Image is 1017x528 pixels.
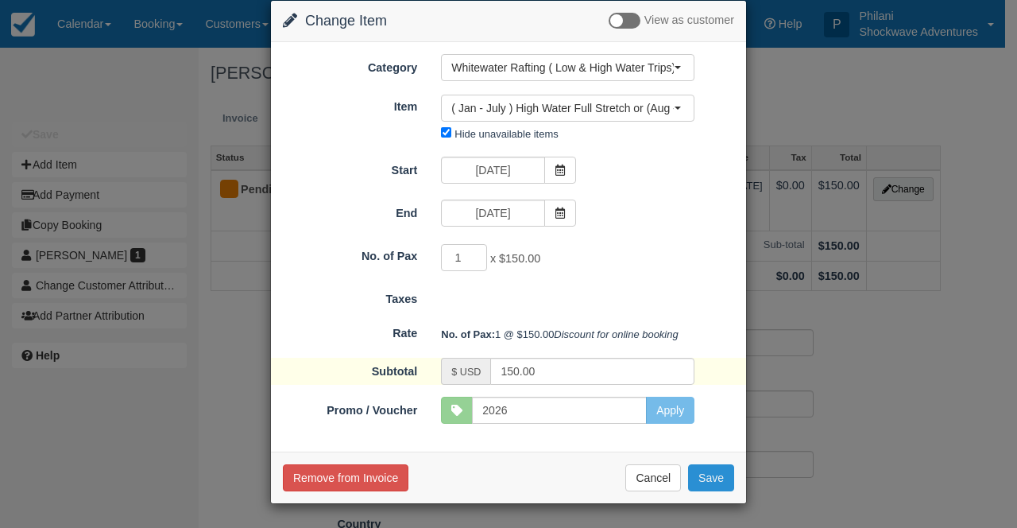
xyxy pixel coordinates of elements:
[441,95,694,122] button: ( Jan - July ) High Water Full Stretch or (Aug - Dec) Low Water Full Stretch Rafting
[305,13,387,29] span: Change Item
[429,321,746,347] div: 1 @ $150.00
[451,60,674,76] span: Whitewater Rafting ( Low & High Water Trips)
[271,243,429,265] label: No. of Pax
[451,100,674,116] span: ( Jan - July ) High Water Full Stretch or (Aug - Dec) Low Water Full Stretch Rafting
[644,14,734,27] span: View as customer
[454,128,558,140] label: Hide unavailable items
[451,367,481,378] small: $ USD
[271,320,429,342] label: Rate
[646,397,694,424] button: Apply
[490,253,540,266] span: x $150.00
[271,397,429,419] label: Promo / Voucher
[441,328,495,340] strong: No. of Pax
[441,54,694,81] button: Whitewater Rafting ( Low & High Water Trips)
[271,285,429,308] label: Taxes
[283,464,408,491] button: Remove from Invoice
[554,328,678,340] em: Discount for online booking
[441,244,487,271] input: No. of Pax
[688,464,734,491] button: Save
[271,157,429,179] label: Start
[271,93,429,115] label: Item
[625,464,681,491] button: Cancel
[271,54,429,76] label: Category
[271,200,429,222] label: End
[271,358,429,380] label: Subtotal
